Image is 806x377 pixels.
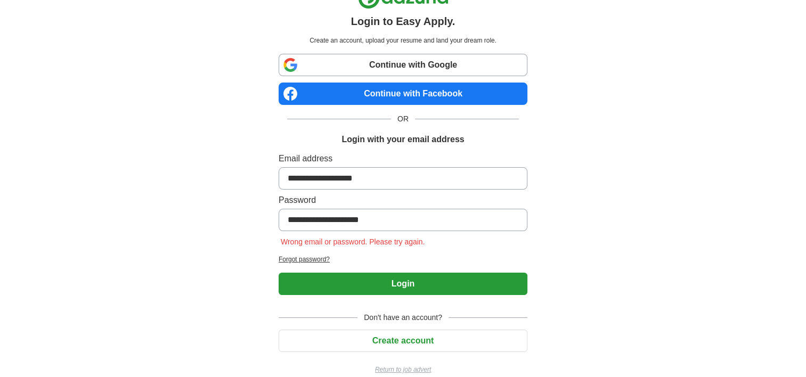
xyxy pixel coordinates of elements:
[351,13,455,29] h1: Login to Easy Apply.
[357,312,449,323] span: Don't have an account?
[279,237,427,246] span: Wrong email or password. Please try again.
[279,255,527,264] a: Forgot password?
[279,365,527,374] a: Return to job advert
[391,113,415,125] span: OR
[341,133,464,146] h1: Login with your email address
[279,152,527,165] label: Email address
[279,336,527,345] a: Create account
[279,194,527,207] label: Password
[279,54,527,76] a: Continue with Google
[281,36,525,45] p: Create an account, upload your resume and land your dream role.
[279,330,527,352] button: Create account
[279,273,527,295] button: Login
[279,83,527,105] a: Continue with Facebook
